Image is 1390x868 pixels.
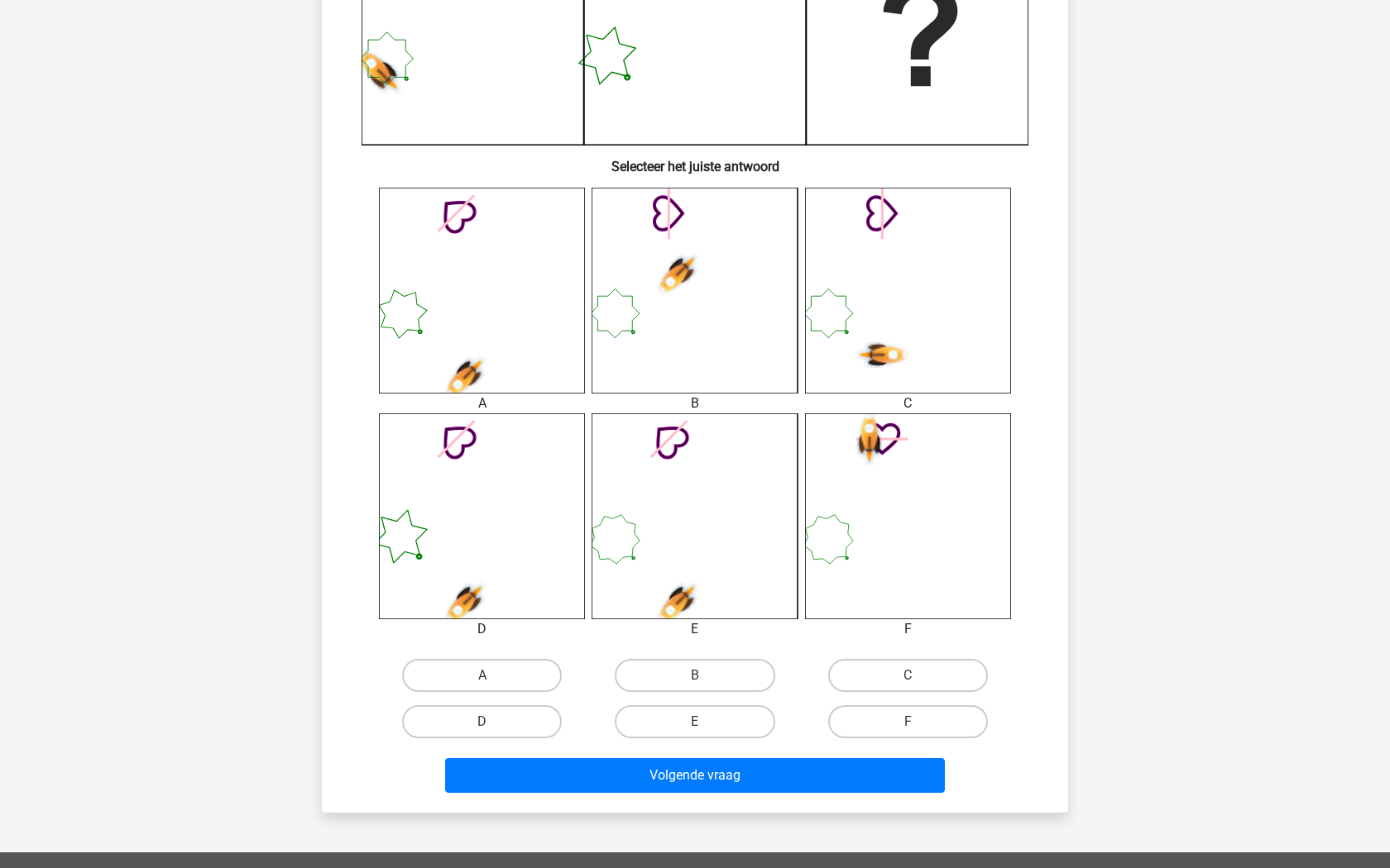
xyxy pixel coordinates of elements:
[402,705,562,738] label: D
[402,659,562,692] label: A
[828,659,988,692] label: C
[579,393,810,413] div: B
[445,758,946,793] button: Volgende vraag
[828,705,988,738] label: F
[579,619,810,639] div: E
[348,145,1042,174] h6: Selecteer het juiste antwoord
[367,619,597,639] div: D
[615,659,774,692] label: B
[367,393,597,413] div: A
[793,393,1023,413] div: C
[615,705,774,738] label: E
[793,619,1023,639] div: F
